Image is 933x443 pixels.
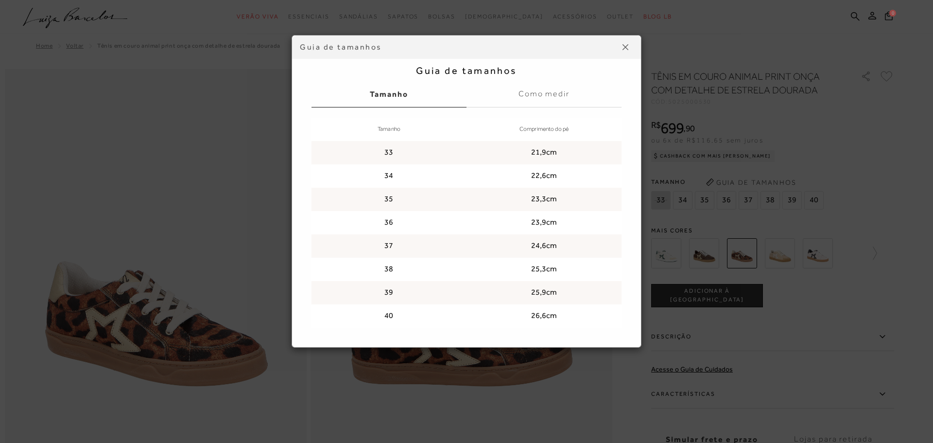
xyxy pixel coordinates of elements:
[466,258,622,281] td: 25,3cm
[466,164,622,188] td: 22,6cm
[311,65,622,76] h2: Guia de tamanhos
[466,188,622,211] td: 23,3cm
[466,118,622,141] th: Comprimento do pé
[466,81,622,107] label: Como medir
[311,281,466,304] td: 39
[300,42,618,53] div: Guia de tamanhos
[466,281,622,304] td: 25,9cm
[311,234,466,258] td: 37
[311,118,466,141] th: Tamanho
[622,44,628,50] img: icon-close.png
[311,211,466,234] td: 36
[466,304,622,328] td: 26,6cm
[466,211,622,234] td: 23,9cm
[311,141,466,164] td: 33
[466,234,622,258] td: 24,6cm
[311,188,466,211] td: 35
[311,304,466,328] td: 40
[311,258,466,281] td: 38
[311,164,466,188] td: 34
[311,81,466,107] label: Tamanho
[466,141,622,164] td: 21,9cm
